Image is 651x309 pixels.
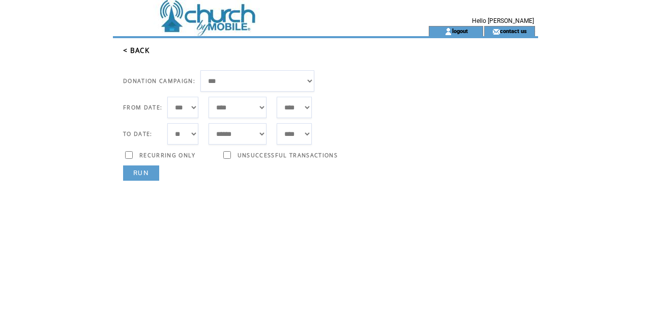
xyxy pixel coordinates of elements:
img: contact_us_icon.gif [492,27,500,36]
span: FROM DATE: [123,104,162,111]
a: logout [452,27,468,34]
a: RUN [123,165,159,181]
span: Hello [PERSON_NAME] [472,17,534,24]
a: < BACK [123,46,150,55]
img: account_icon.gif [445,27,452,36]
span: RECURRING ONLY [139,152,196,159]
a: contact us [500,27,527,34]
span: TO DATE: [123,130,153,137]
span: DONATION CAMPAIGN: [123,77,195,85]
span: UNSUCCESSFUL TRANSACTIONS [238,152,338,159]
